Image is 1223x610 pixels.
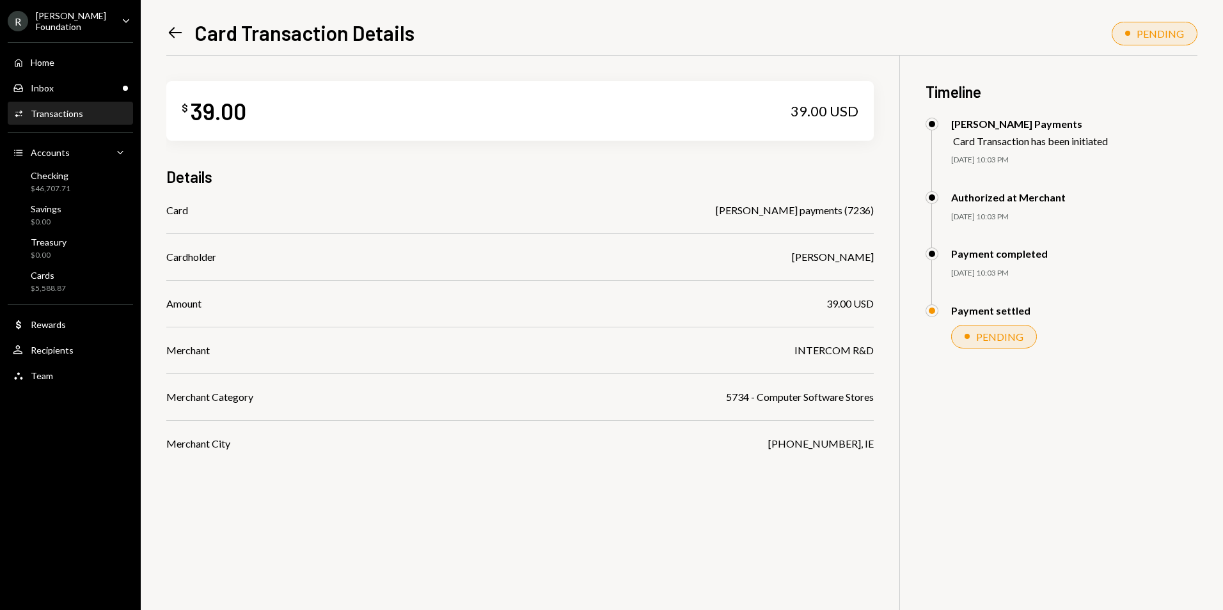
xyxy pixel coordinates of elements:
[716,203,874,218] div: [PERSON_NAME] payments (7236)
[31,345,74,356] div: Recipients
[8,364,133,387] a: Team
[8,313,133,336] a: Rewards
[166,296,201,311] div: Amount
[1137,27,1184,40] div: PENDING
[191,97,246,125] div: 39.00
[826,296,874,311] div: 39.00 USD
[31,370,53,381] div: Team
[976,331,1023,343] div: PENDING
[794,343,874,358] div: INTERCOM R&D
[36,10,111,32] div: [PERSON_NAME] Foundation
[31,82,54,93] div: Inbox
[8,51,133,74] a: Home
[31,57,54,68] div: Home
[951,212,1197,223] div: [DATE] 10:03 PM
[791,102,858,120] div: 39.00 USD
[31,283,66,294] div: $5,588.87
[166,203,188,218] div: Card
[768,436,874,451] div: [PHONE_NUMBER], IE
[166,166,212,187] h3: Details
[8,338,133,361] a: Recipients
[8,199,133,230] a: Savings$0.00
[951,304,1030,317] div: Payment settled
[31,270,66,281] div: Cards
[926,81,1197,102] h3: Timeline
[8,166,133,197] a: Checking$46,707.71
[8,266,133,297] a: Cards$5,588.87
[166,249,216,265] div: Cardholder
[166,436,230,451] div: Merchant City
[951,155,1197,166] div: [DATE] 10:03 PM
[951,247,1048,260] div: Payment completed
[166,389,253,405] div: Merchant Category
[31,203,61,214] div: Savings
[31,250,67,261] div: $0.00
[31,147,70,158] div: Accounts
[8,11,28,31] div: R
[182,102,188,114] div: $
[792,249,874,265] div: [PERSON_NAME]
[166,343,210,358] div: Merchant
[31,237,67,247] div: Treasury
[951,118,1108,130] div: [PERSON_NAME] Payments
[31,184,70,194] div: $46,707.71
[8,141,133,164] a: Accounts
[8,233,133,263] a: Treasury$0.00
[8,102,133,125] a: Transactions
[194,20,414,45] h1: Card Transaction Details
[31,108,83,119] div: Transactions
[953,135,1108,147] div: Card Transaction has been initiated
[31,217,61,228] div: $0.00
[31,170,70,181] div: Checking
[31,319,66,330] div: Rewards
[726,389,874,405] div: 5734 - Computer Software Stores
[951,268,1197,279] div: [DATE] 10:03 PM
[8,76,133,99] a: Inbox
[951,191,1066,203] div: Authorized at Merchant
